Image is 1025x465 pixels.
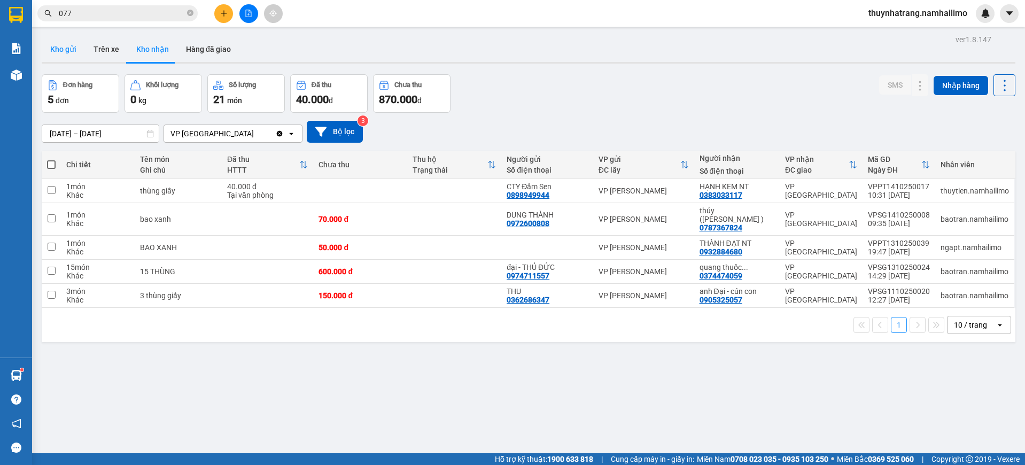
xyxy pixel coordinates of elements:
span: | [601,453,603,465]
div: Khác [66,272,129,280]
div: Trạng thái [413,166,487,174]
div: Khác [66,247,129,256]
span: 0 [130,93,136,106]
div: DUNG THÀNH [507,211,588,219]
div: quang thuốc 0708001532 [700,263,774,272]
li: Nam Hải Limousine [5,5,155,45]
div: 1 món [66,211,129,219]
button: SMS [879,75,911,95]
div: baotran.namhailimo [941,215,1009,223]
div: 10 / trang [954,320,987,330]
span: đơn [56,96,69,105]
div: 0898949944 [507,191,549,199]
input: Select a date range. [42,125,159,142]
div: Số điện thoại [507,166,588,174]
span: close-circle [187,9,193,19]
div: VP [PERSON_NAME] [599,243,689,252]
div: Ghi chú [140,166,216,174]
sup: 3 [358,115,368,126]
button: Đã thu40.000đ [290,74,368,113]
div: VP [GEOGRAPHIC_DATA] [785,239,857,256]
div: VP [GEOGRAPHIC_DATA] [785,211,857,228]
div: 3 thùng giấy [140,291,216,300]
span: 40.000 [296,93,329,106]
div: 50.000 đ [319,243,402,252]
button: Bộ lọc [307,121,363,143]
div: baotran.namhailimo [941,291,1009,300]
div: THU [507,287,588,296]
div: baotran.namhailimo [941,267,1009,276]
div: 1 món [66,182,129,191]
div: 3 món [66,287,129,296]
div: VP [PERSON_NAME] [599,267,689,276]
input: Tìm tên, số ĐT hoặc mã đơn [59,7,185,19]
div: Chưa thu [394,81,422,89]
strong: 1900 633 818 [547,455,593,463]
div: Mã GD [868,155,921,164]
span: đ [329,96,333,105]
div: VPSG1110250020 [868,287,930,296]
div: 0374474059 [700,272,742,280]
span: copyright [966,455,973,463]
span: | [922,453,923,465]
div: 150.000 đ [319,291,402,300]
div: Tên món [140,155,216,164]
div: ĐC giao [785,166,849,174]
span: aim [269,10,277,17]
div: 0383033117 [700,191,742,199]
span: Miền Nam [697,453,828,465]
button: plus [214,4,233,23]
div: Thu hộ [413,155,487,164]
div: Người gửi [507,155,588,164]
div: HTTT [227,166,300,174]
div: THÀNH ĐẠT NT [700,239,774,247]
th: Toggle SortBy [222,151,314,179]
span: plus [220,10,228,17]
div: Khác [66,219,129,228]
div: Ngày ĐH [868,166,921,174]
strong: 0708 023 035 - 0935 103 250 [731,455,828,463]
span: notification [11,418,21,429]
div: Chi tiết [66,160,129,169]
span: caret-down [1005,9,1014,18]
svg: open [287,129,296,138]
button: caret-down [1000,4,1019,23]
span: Cung cấp máy in - giấy in: [611,453,694,465]
span: đ [417,96,422,105]
div: 0972600808 [507,219,549,228]
div: 10:31 [DATE] [868,191,930,199]
button: Hàng đã giao [177,36,239,62]
span: close-circle [187,10,193,16]
div: đại - THỦ ĐỨC [507,263,588,272]
div: Số lượng [229,81,256,89]
div: Khác [66,296,129,304]
span: message [11,443,21,453]
div: 12:27 [DATE] [868,296,930,304]
img: solution-icon [11,43,22,54]
button: Trên xe [85,36,128,62]
th: Toggle SortBy [863,151,935,179]
div: VPSG1410250008 [868,211,930,219]
div: Tại văn phòng [227,191,308,199]
span: kg [138,96,146,105]
li: VP VP [PERSON_NAME] Lão [74,58,142,93]
span: Hỗ trợ kỹ thuật: [495,453,593,465]
div: bao xanh [140,215,216,223]
div: Nhân viên [941,160,1009,169]
div: 14:29 [DATE] [868,272,930,280]
div: VP [PERSON_NAME] [599,215,689,223]
sup: 1 [20,368,24,371]
img: logo-vxr [9,7,23,23]
div: HẠNH KEM NT [700,182,774,191]
div: thuytien.namhailimo [941,187,1009,195]
div: 1 món [66,239,129,247]
img: warehouse-icon [11,370,22,381]
button: Khối lượng0kg [125,74,202,113]
div: Khối lượng [146,81,178,89]
button: Số lượng21món [207,74,285,113]
button: Kho nhận [128,36,177,62]
div: VPSG1310250024 [868,263,930,272]
div: ver 1.8.147 [956,34,991,45]
button: file-add [239,4,258,23]
button: Nhập hàng [934,76,988,95]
